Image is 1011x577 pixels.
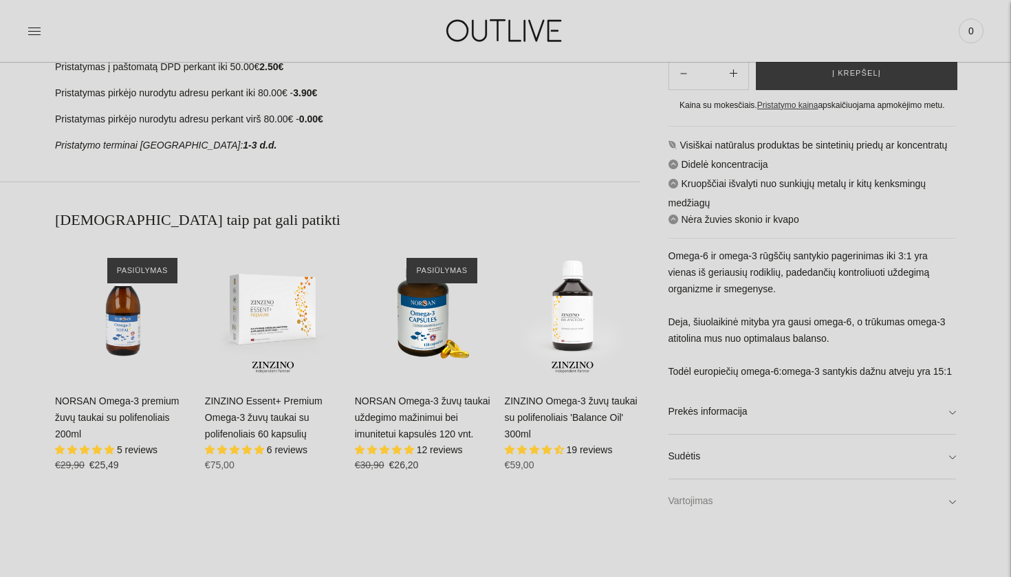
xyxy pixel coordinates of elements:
[55,244,191,380] a: NORSAN Omega-3 premium žuvų taukai su polifenoliais 200ml
[55,59,640,76] p: Pristatymas į paštomatą DPD perkant iki 50.00€
[389,459,419,470] span: €26,20
[417,444,463,455] span: 12 reviews
[89,459,119,470] span: €25,49
[668,479,957,523] a: Vartojimas
[355,244,491,380] a: NORSAN Omega-3 žuvų taukai uždegimo mažinimui bei imunitetui kapsulės 120 vnt.
[959,16,983,46] a: 0
[698,63,719,83] input: Product quantity
[55,85,640,102] p: Pristatymas pirkėjo nurodytu adresu perkant iki 80.00€ -
[832,67,881,80] span: Į krepšelį
[55,459,85,470] s: €29,90
[505,444,567,455] span: 4.74 stars
[668,126,957,523] div: Visiškai natūralus produktas be sintetinių priedų ar koncentratų Didelė koncentracija Kruopščiai ...
[55,444,117,455] span: 5.00 stars
[505,395,638,439] a: ZINZINO Omega-3 žuvų taukai su polifenoliais 'Balance Oil' 300ml
[205,395,323,439] a: ZINZINO Essent+ Premium Omega-3 žuvų taukai su polifenoliais 60 kapsulių
[205,444,267,455] span: 5.00 stars
[756,57,957,90] button: Į krepšelį
[55,395,180,439] a: NORSAN Omega-3 premium žuvų taukai su polifenoliais 200ml
[719,57,748,90] button: Subtract product quantity
[267,444,307,455] span: 6 reviews
[668,390,957,434] a: Prekės informacija
[355,395,490,439] a: NORSAN Omega-3 žuvų taukai uždegimo mažinimui bei imunitetui kapsulės 120 vnt.
[293,87,317,98] strong: 3.90€
[205,459,235,470] span: €75,00
[567,444,613,455] span: 19 reviews
[243,140,276,151] strong: 1-3 d.d.
[505,459,534,470] span: €59,00
[299,113,323,124] strong: 0.00€
[55,210,640,230] h2: [DEMOGRAPHIC_DATA] taip pat gali patikti
[355,444,417,455] span: 4.92 stars
[668,248,957,380] p: Omega-6 ir omega-3 rūgščių santykio pagerinimas iki 3:1 yra vienas iš geriausių rodiklių, padedan...
[55,111,640,128] p: Pristatymas pirkėjo nurodytu adresu perkant virš 80.00€ -
[205,244,341,380] a: ZINZINO Essent+ Premium Omega-3 žuvų taukai su polifenoliais 60 kapsulių
[669,57,698,90] button: Add product quantity
[505,244,641,380] a: ZINZINO Omega-3 žuvų taukai su polifenoliais 'Balance Oil' 300ml
[259,61,283,72] strong: 2.50€
[420,7,591,54] img: OUTLIVE
[668,98,957,113] div: Kaina su mokesčiais. apskaičiuojama apmokėjimo metu.
[55,140,243,151] em: Pristatymo terminai [GEOGRAPHIC_DATA]:
[961,21,981,41] span: 0
[117,444,157,455] span: 5 reviews
[668,435,957,479] a: Sudėtis
[757,100,818,110] a: Pristatymo kaina
[355,459,384,470] s: €30,90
